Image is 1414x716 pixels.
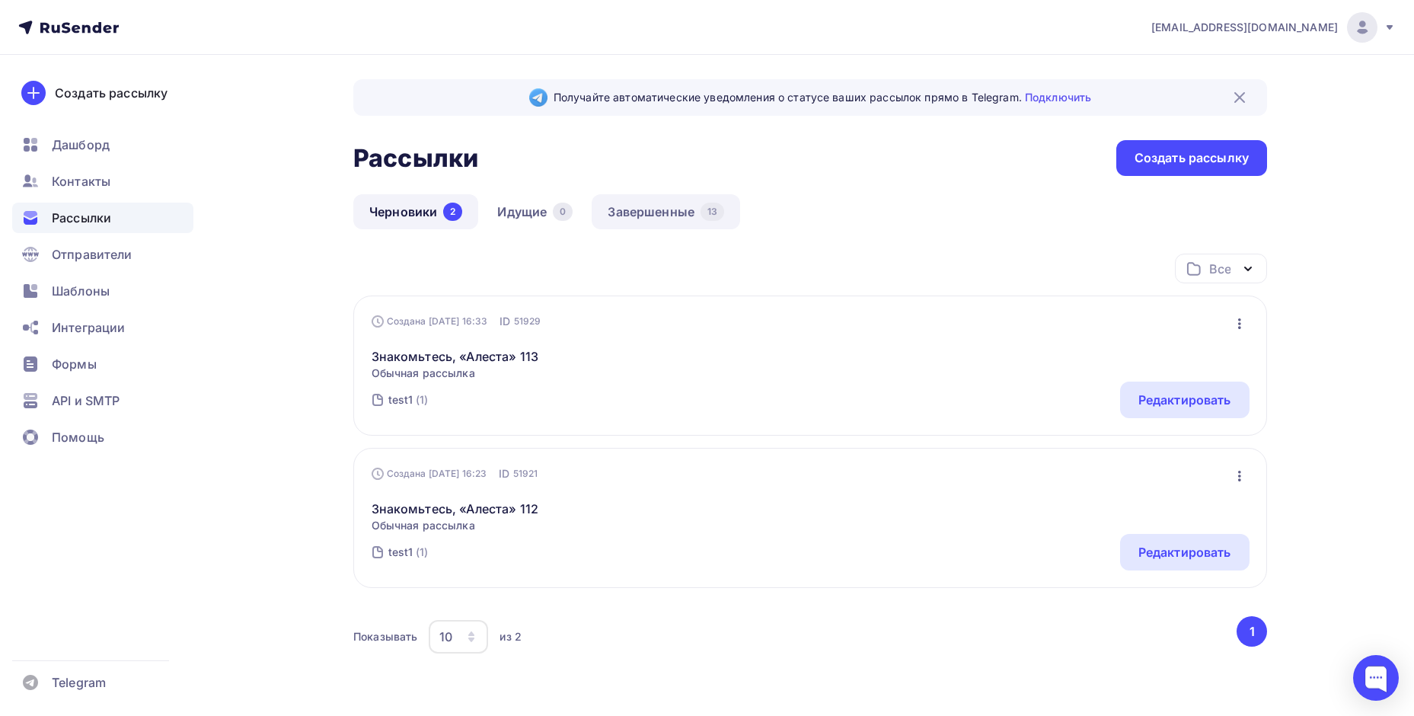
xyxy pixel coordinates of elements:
a: Шаблоны [12,276,193,306]
div: Показывать [353,629,417,644]
a: Рассылки [12,203,193,233]
div: Создана [DATE] 16:33 [372,315,488,328]
span: Telegram [52,673,106,692]
div: 2 [443,203,462,221]
span: 51921 [513,466,538,481]
span: Обычная рассылка [372,366,539,381]
div: Создать рассылку [55,84,168,102]
span: Обычная рассылка [372,518,539,533]
div: Редактировать [1138,543,1231,561]
div: 10 [439,628,452,646]
span: [EMAIL_ADDRESS][DOMAIN_NAME] [1151,20,1338,35]
a: Знакомьтесь, «Алеста» 113 [372,347,539,366]
span: API и SMTP [52,392,120,410]
span: Рассылки [52,209,111,227]
a: Знакомьтесь, «Алеста» 112 [372,500,539,518]
img: Telegram [529,88,547,107]
div: Создана [DATE] 16:23 [372,468,487,480]
a: Завершенные13 [592,194,740,229]
span: Шаблоны [52,282,110,300]
div: 0 [553,203,573,221]
div: test1 [388,545,413,560]
div: Все [1209,260,1230,278]
a: test1 (1) [387,388,430,412]
a: test1 (1) [387,540,430,564]
button: Все [1175,254,1267,283]
div: 13 [701,203,724,221]
div: (1) [416,392,428,408]
a: Контакты [12,166,193,197]
a: Дашборд [12,129,193,160]
div: из 2 [500,629,522,644]
h2: Рассылки [353,143,478,174]
span: Помощь [52,428,104,446]
a: Формы [12,349,193,379]
ul: Pagination [1234,616,1268,647]
span: Отправители [52,245,132,264]
div: Создать рассылку [1135,149,1249,167]
div: Редактировать [1138,391,1231,409]
span: ID [499,466,509,481]
button: 10 [428,619,489,654]
div: (1) [416,545,428,560]
a: Отправители [12,239,193,270]
button: Go to page 1 [1237,616,1267,647]
a: Черновики2 [353,194,478,229]
a: Подключить [1025,91,1091,104]
span: Контакты [52,172,110,190]
span: Получайте автоматические уведомления о статусе ваших рассылок прямо в Telegram. [554,90,1091,105]
a: [EMAIL_ADDRESS][DOMAIN_NAME] [1151,12,1396,43]
div: test1 [388,392,413,408]
span: 51929 [514,314,541,329]
span: Дашборд [52,136,110,154]
span: ID [500,314,510,329]
a: Идущие0 [481,194,589,229]
span: Интеграции [52,318,125,337]
span: Формы [52,355,97,373]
